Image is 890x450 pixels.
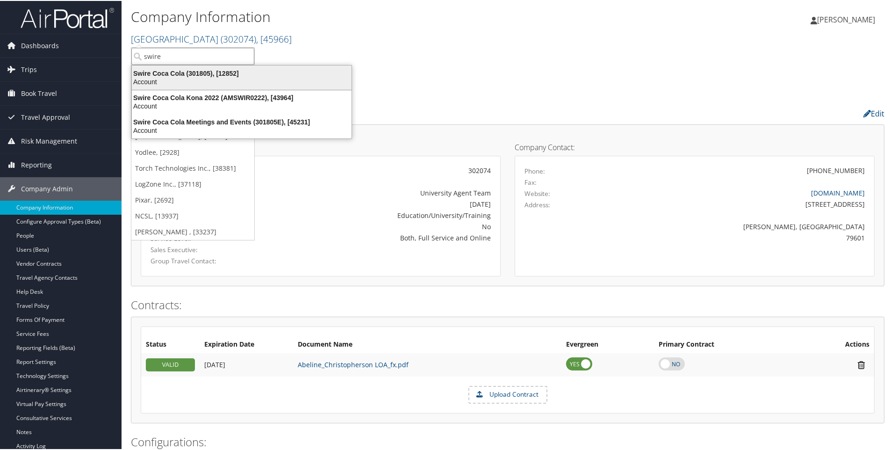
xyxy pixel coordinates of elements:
th: Status [141,335,200,352]
div: Education/University/Training [269,210,491,219]
span: [PERSON_NAME] [817,14,875,24]
div: 302074 [269,165,491,174]
th: Actions [799,335,874,352]
label: Sales Executive: [151,244,255,254]
a: LogZone Inc., [37118] [131,175,254,191]
div: [PHONE_NUMBER] [807,165,865,174]
a: [PERSON_NAME] [811,5,884,33]
div: Swire Coca Cola Meetings and Events (301805E), [45231] [126,117,357,125]
h4: Company Contact: [515,143,875,150]
a: Pixar, [2692] [131,191,254,207]
label: Website: [524,188,550,197]
span: , [ 45966 ] [256,32,292,44]
th: Expiration Date [200,335,293,352]
h4: Account Details: [141,143,501,150]
label: Fax: [524,177,537,186]
span: Travel Approval [21,105,70,128]
h2: Contracts: [131,296,884,312]
div: Account [126,101,357,109]
input: Search Accounts [131,47,254,64]
th: Evergreen [561,335,654,352]
div: [DATE] [269,198,491,208]
h1: Company Information [131,6,633,26]
div: Account [126,77,357,85]
h2: Configurations: [131,433,884,449]
span: [DATE] [204,359,225,368]
label: Phone: [524,166,545,175]
th: Document Name [293,335,561,352]
a: [GEOGRAPHIC_DATA] [131,32,292,44]
img: airportal-logo.png [21,6,114,28]
div: [PERSON_NAME], [GEOGRAPHIC_DATA] [613,221,865,231]
span: Book Travel [21,81,57,104]
div: University Agent Team [269,187,491,197]
a: [PERSON_NAME] , [33237] [131,223,254,239]
label: Group Travel Contact: [151,255,255,265]
h2: Company Profile: [131,104,629,120]
span: Risk Management [21,129,77,152]
span: Dashboards [21,33,59,57]
i: Remove Contract [853,359,869,369]
div: Account [126,125,357,134]
div: Both, Full Service and Online [269,232,491,242]
div: No [269,221,491,231]
div: Add/Edit Date [204,360,288,368]
div: [STREET_ADDRESS] [613,198,865,208]
label: Upload Contract [469,386,546,402]
span: Company Admin [21,176,73,200]
a: NCSL, [13937] [131,207,254,223]
a: [DOMAIN_NAME] [811,188,865,196]
span: Trips [21,57,37,80]
label: Address: [524,199,550,209]
div: VALID [146,357,195,370]
span: Reporting [21,152,52,176]
div: Swire Coca Cola (301805), [12852] [126,68,357,77]
span: ( 302074 ) [221,32,256,44]
a: Torch Technologies Inc., [38381] [131,160,254,175]
a: Abeline_Christopherson LOA_fx.pdf [298,359,409,368]
a: Yodlee, [2928] [131,144,254,160]
div: Swire Coca Cola Kona 2022 (AMSWIR0222), [43964] [126,93,357,101]
a: Edit [863,108,884,118]
div: 79601 [613,232,865,242]
th: Primary Contract [654,335,799,352]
